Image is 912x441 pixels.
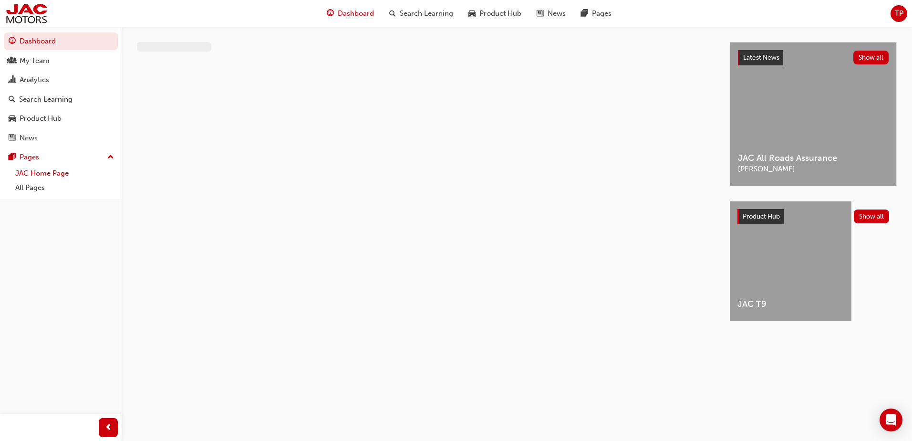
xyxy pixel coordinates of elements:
span: Search Learning [400,8,453,19]
span: Latest News [743,53,779,62]
span: guage-icon [9,37,16,46]
span: pages-icon [9,153,16,162]
div: News [20,133,38,144]
span: [PERSON_NAME] [738,164,889,175]
div: Analytics [20,74,49,85]
a: JAC T9 [730,201,851,321]
button: Show all [854,210,890,223]
a: search-iconSearch Learning [382,4,461,23]
span: JAC T9 [737,299,844,310]
a: Search Learning [4,91,118,108]
span: search-icon [9,95,15,104]
div: My Team [20,55,50,66]
div: Pages [20,152,39,163]
img: jac-portal [5,3,48,24]
button: Pages [4,148,118,166]
span: guage-icon [327,8,334,20]
a: guage-iconDashboard [319,4,382,23]
span: up-icon [107,151,114,164]
span: News [548,8,566,19]
a: My Team [4,52,118,70]
span: Product Hub [743,212,780,220]
a: Analytics [4,71,118,89]
span: Dashboard [338,8,374,19]
span: Product Hub [479,8,521,19]
a: Dashboard [4,32,118,50]
span: people-icon [9,57,16,65]
a: Product HubShow all [737,209,889,224]
a: Product Hub [4,110,118,127]
span: JAC All Roads Assurance [738,153,889,164]
span: chart-icon [9,76,16,84]
button: DashboardMy TeamAnalyticsSearch LearningProduct HubNews [4,31,118,148]
button: Show all [853,51,889,64]
a: Latest NewsShow allJAC All Roads Assurance[PERSON_NAME] [730,42,897,186]
div: Product Hub [20,113,62,124]
button: TP [891,5,907,22]
a: JAC Home Page [11,166,118,181]
a: News [4,129,118,147]
span: search-icon [389,8,396,20]
span: car-icon [468,8,476,20]
div: Search Learning [19,94,73,105]
a: Latest NewsShow all [738,50,889,65]
div: Open Intercom Messenger [880,409,902,431]
a: pages-iconPages [573,4,619,23]
span: car-icon [9,115,16,123]
span: news-icon [537,8,544,20]
span: pages-icon [581,8,588,20]
a: news-iconNews [529,4,573,23]
span: prev-icon [105,422,112,434]
span: news-icon [9,134,16,143]
span: TP [895,8,903,19]
a: All Pages [11,180,118,195]
a: car-iconProduct Hub [461,4,529,23]
span: Pages [592,8,611,19]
